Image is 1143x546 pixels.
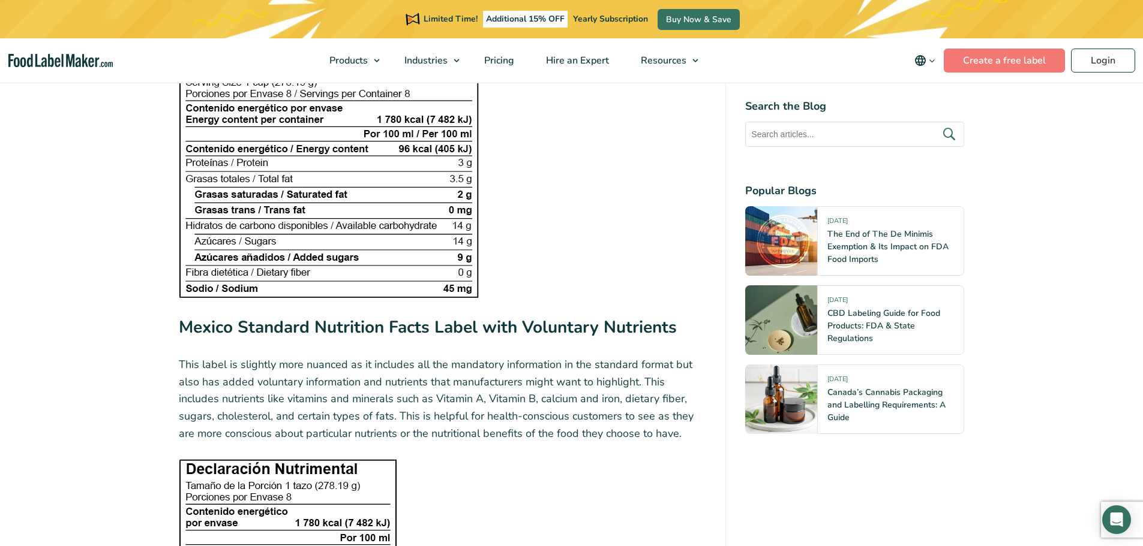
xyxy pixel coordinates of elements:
h4: Search the Blog [745,98,964,114]
span: Hire an Expert [542,54,610,67]
a: Pricing [469,38,527,83]
span: Resources [637,54,688,67]
a: Products [314,38,386,83]
span: Additional 15% OFF [483,11,568,28]
strong: Mexico Standard Nutrition Facts Label with Voluntary Nutrients [179,316,677,339]
a: Create a free label [944,49,1065,73]
a: Login [1071,49,1135,73]
input: Search articles... [745,122,964,147]
span: Pricing [481,54,515,67]
a: Industries [389,38,466,83]
a: CBD Labeling Guide for Food Products: FDA & State Regulations [827,307,940,344]
span: Limited Time! [424,13,478,25]
a: Resources [625,38,704,83]
span: Yearly Subscription [573,13,648,25]
p: This label is slightly more nuanced as it includes all the mandatory information in the standard ... [179,356,707,442]
h4: Popular Blogs [745,183,964,199]
span: Products [326,54,369,67]
a: The End of The De Minimis Exemption & Its Impact on FDA Food Imports [827,228,949,265]
a: Canada’s Cannabis Packaging and Labelling Requirements: A Guide [827,387,946,423]
a: Buy Now & Save [658,9,740,30]
div: Open Intercom Messenger [1102,505,1131,534]
span: [DATE] [827,295,848,309]
span: Industries [401,54,449,67]
span: [DATE] [827,375,848,388]
span: [DATE] [827,216,848,230]
a: Hire an Expert [530,38,622,83]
